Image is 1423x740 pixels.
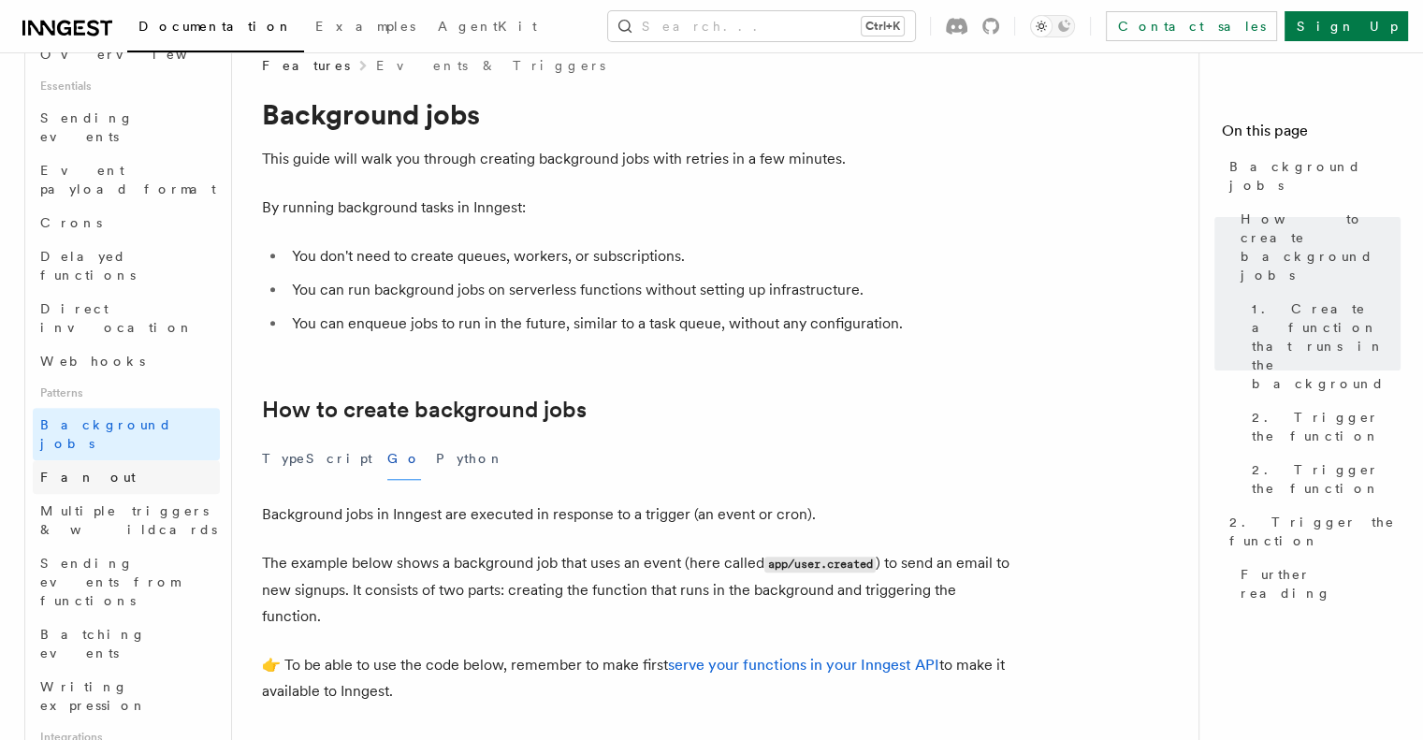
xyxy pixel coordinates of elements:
[304,6,427,51] a: Examples
[608,11,915,41] button: Search...Ctrl+K
[1222,150,1401,202] a: Background jobs
[668,656,939,674] a: serve your functions in your Inngest API
[40,163,216,196] span: Event payload format
[33,494,220,546] a: Multiple triggers & wildcards
[262,97,1010,131] h1: Background jobs
[262,501,1010,528] p: Background jobs in Inngest are executed in response to a trigger (an event or cron).
[1241,210,1401,284] span: How to create background jobs
[40,556,180,608] span: Sending events from functions
[33,546,220,617] a: Sending events from functions
[286,277,1010,303] li: You can run background jobs on serverless functions without setting up infrastructure.
[262,56,350,75] span: Features
[33,670,220,722] a: Writing expression
[40,249,136,283] span: Delayed functions
[40,470,136,485] span: Fan out
[33,71,220,101] span: Essentials
[387,438,421,480] button: Go
[764,557,876,573] code: app/user.created
[376,56,605,75] a: Events & Triggers
[1229,513,1401,550] span: 2. Trigger the function
[315,19,415,34] span: Examples
[33,153,220,206] a: Event payload format
[1252,460,1401,498] span: 2. Trigger the function
[1252,299,1401,393] span: 1. Create a function that runs in the background
[33,378,220,408] span: Patterns
[40,679,147,713] span: Writing expression
[1285,11,1408,41] a: Sign Up
[1222,505,1401,558] a: 2. Trigger the function
[40,503,217,537] span: Multiple triggers & wildcards
[33,617,220,670] a: Batching events
[262,146,1010,172] p: This guide will walk you through creating background jobs with retries in a few minutes.
[286,311,1010,337] li: You can enqueue jobs to run in the future, similar to a task queue, without any configuration.
[262,397,587,423] a: How to create background jobs
[33,206,220,239] a: Crons
[40,47,233,62] span: Overview
[427,6,548,51] a: AgentKit
[1244,453,1401,505] a: 2. Trigger the function
[1222,120,1401,150] h4: On this page
[1106,11,1277,41] a: Contact sales
[438,19,537,34] span: AgentKit
[33,101,220,153] a: Sending events
[40,354,145,369] span: Webhooks
[262,195,1010,221] p: By running background tasks in Inngest:
[40,301,194,335] span: Direct invocation
[1229,157,1401,195] span: Background jobs
[1244,292,1401,400] a: 1. Create a function that runs in the background
[33,344,220,378] a: Webhooks
[138,19,293,34] span: Documentation
[40,627,146,660] span: Batching events
[262,652,1010,704] p: 👉 To be able to use the code below, remember to make first to make it available to Inngest.
[33,408,220,460] a: Background jobs
[262,550,1010,630] p: The example below shows a background job that uses an event (here called ) to send an email to ne...
[286,243,1010,269] li: You don't need to create queues, workers, or subscriptions.
[262,438,372,480] button: TypeScript
[40,417,172,451] span: Background jobs
[1233,558,1401,610] a: Further reading
[436,438,504,480] button: Python
[862,17,904,36] kbd: Ctrl+K
[33,460,220,494] a: Fan out
[1241,565,1401,602] span: Further reading
[33,239,220,292] a: Delayed functions
[1233,202,1401,292] a: How to create background jobs
[1030,15,1075,37] button: Toggle dark mode
[40,110,134,144] span: Sending events
[33,292,220,344] a: Direct invocation
[33,37,220,71] a: Overview
[1244,400,1401,453] a: 2. Trigger the function
[1252,408,1401,445] span: 2. Trigger the function
[40,215,102,230] span: Crons
[127,6,304,52] a: Documentation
